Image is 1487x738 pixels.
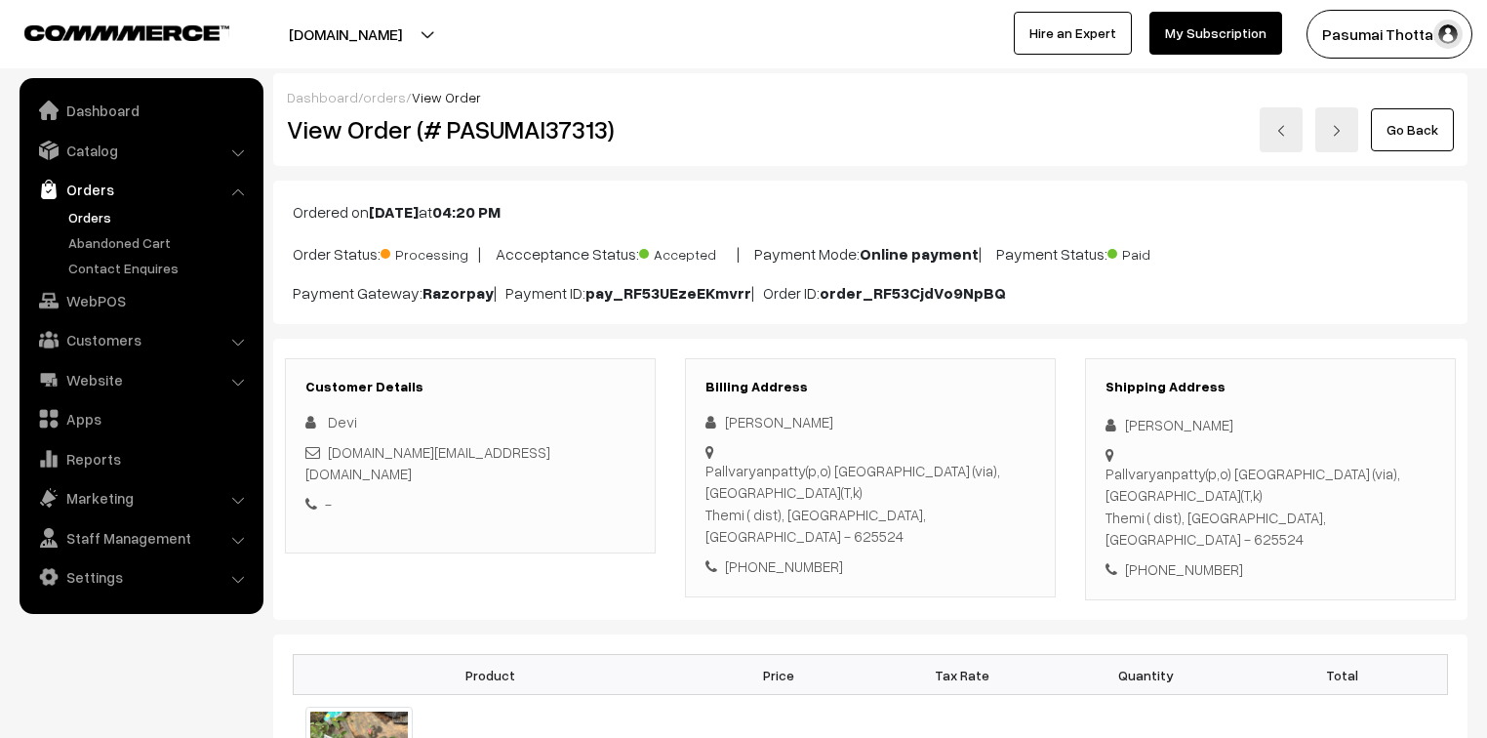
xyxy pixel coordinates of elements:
[1306,10,1472,59] button: Pasumai Thotta…
[287,89,358,105] a: Dashboard
[287,87,1454,107] div: / /
[1107,239,1205,265] span: Paid
[1054,655,1237,695] th: Quantity
[422,283,494,303] b: Razorpay
[1105,414,1435,436] div: [PERSON_NAME]
[820,283,1006,303] b: order_RF53CjdVo9NpBQ
[363,89,406,105] a: orders
[293,239,1448,266] p: Order Status: | Accceptance Status: | Payment Mode: | Payment Status:
[63,232,257,253] a: Abandoned Cart
[24,283,257,318] a: WebPOS
[305,379,635,395] h3: Customer Details
[63,207,257,227] a: Orders
[1237,655,1447,695] th: Total
[687,655,870,695] th: Price
[24,25,229,40] img: COMMMERCE
[369,202,419,222] b: [DATE]
[1275,125,1287,137] img: left-arrow.png
[221,10,470,59] button: [DOMAIN_NAME]
[1105,379,1435,395] h3: Shipping Address
[63,258,257,278] a: Contact Enquires
[24,520,257,555] a: Staff Management
[432,202,501,222] b: 04:20 PM
[705,411,1035,433] div: [PERSON_NAME]
[24,441,257,476] a: Reports
[1371,108,1454,151] a: Go Back
[705,460,1035,548] div: Pallvaryanpatty(p,o) [GEOGRAPHIC_DATA] (via), [GEOGRAPHIC_DATA](T,k) Themi ( dist), [GEOGRAPHIC_D...
[287,114,657,144] h2: View Order (# PASUMAI37313)
[24,322,257,357] a: Customers
[24,20,195,43] a: COMMMERCE
[1331,125,1343,137] img: right-arrow.png
[24,362,257,397] a: Website
[305,493,635,515] div: -
[1433,20,1463,49] img: user
[1105,463,1435,551] div: Pallvaryanpatty(p,o) [GEOGRAPHIC_DATA] (via), [GEOGRAPHIC_DATA](T,k) Themi ( dist), [GEOGRAPHIC_D...
[24,401,257,436] a: Apps
[412,89,481,105] span: View Order
[24,480,257,515] a: Marketing
[1105,558,1435,581] div: [PHONE_NUMBER]
[305,443,550,483] a: [DOMAIN_NAME][EMAIL_ADDRESS][DOMAIN_NAME]
[24,172,257,207] a: Orders
[24,133,257,168] a: Catalog
[1149,12,1282,55] a: My Subscription
[870,655,1054,695] th: Tax Rate
[293,200,1448,224] p: Ordered on at
[24,559,257,594] a: Settings
[705,555,1035,578] div: [PHONE_NUMBER]
[381,239,478,265] span: Processing
[585,283,751,303] b: pay_RF53UEzeEKmvrr
[1014,12,1132,55] a: Hire an Expert
[24,93,257,128] a: Dashboard
[705,379,1035,395] h3: Billing Address
[860,244,979,264] b: Online payment
[294,655,687,695] th: Product
[328,413,357,430] span: Devi
[293,281,1448,305] p: Payment Gateway: | Payment ID: | Order ID:
[639,239,737,265] span: Accepted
